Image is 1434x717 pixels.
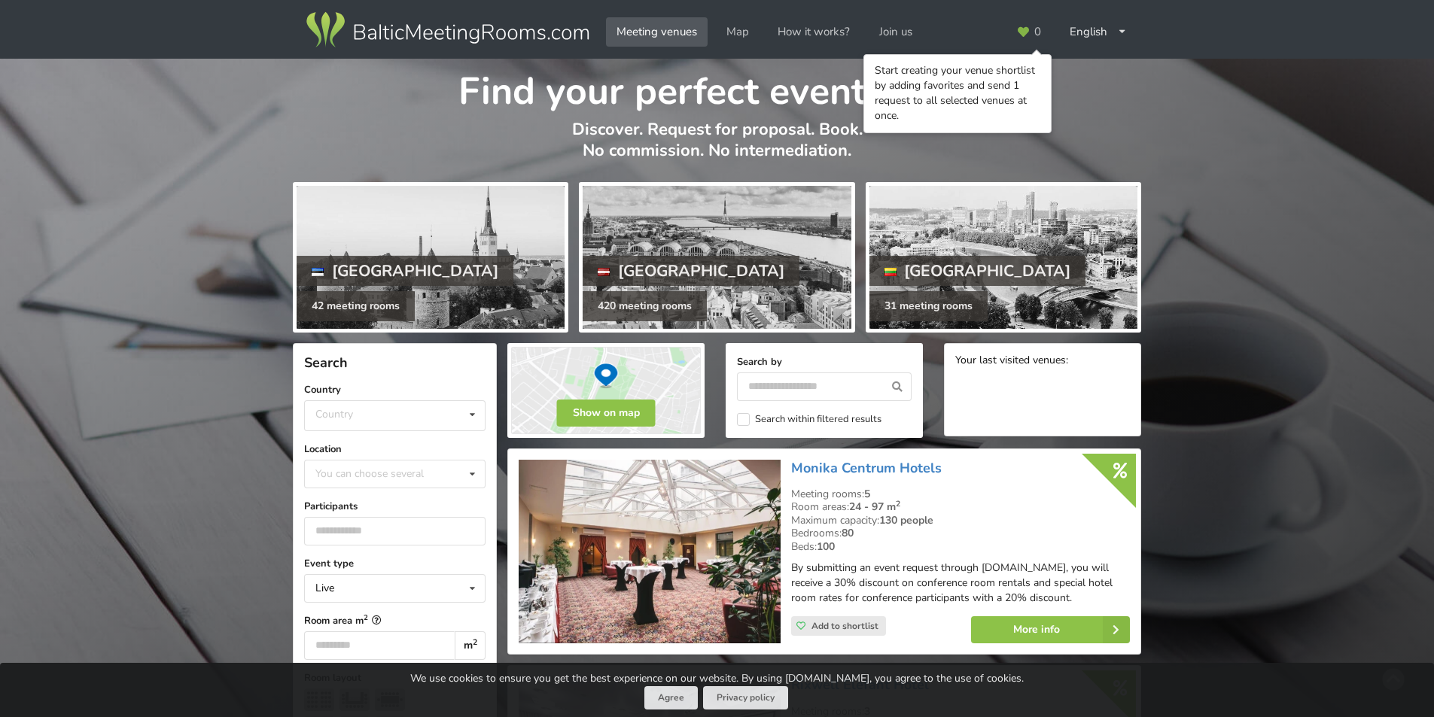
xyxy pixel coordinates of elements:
div: Country [315,408,353,421]
label: Participants [304,499,486,514]
div: 42 meeting rooms [297,291,415,321]
label: Search within filtered results [737,413,881,426]
label: Event type [304,556,486,571]
h1: Find your perfect event space [293,59,1141,116]
a: Join us [869,17,923,47]
label: Location [304,442,486,457]
label: Country [304,382,486,397]
div: [GEOGRAPHIC_DATA] [297,256,513,286]
label: Room area m [304,613,486,628]
div: 420 meeting rooms [583,291,707,321]
a: How it works? [767,17,860,47]
img: Hotel | Riga | Monika Centrum Hotels [519,460,780,644]
sup: 2 [896,498,900,509]
a: Meeting venues [606,17,708,47]
div: Start creating your venue shortlist by adding favorites and send 1 request to all selected venues... [875,63,1040,123]
span: Search [304,354,348,372]
a: More info [971,616,1130,643]
div: [GEOGRAPHIC_DATA] [583,256,799,286]
sup: 2 [473,636,477,648]
div: [GEOGRAPHIC_DATA] [869,256,1086,286]
div: Beds: [791,540,1130,554]
a: Map [716,17,760,47]
strong: 80 [842,526,854,540]
a: Privacy policy [703,686,788,709]
div: Room areas: [791,500,1130,514]
div: Your last visited venues: [955,354,1130,369]
button: Show on map [557,400,656,427]
sup: 2 [364,612,368,622]
div: 31 meeting rooms [869,291,988,321]
img: Baltic Meeting Rooms [303,9,592,51]
strong: 130 people [879,513,933,527]
div: Bedrooms: [791,527,1130,540]
span: 0 [1034,26,1041,38]
div: Meeting rooms: [791,488,1130,501]
div: m [455,631,486,660]
a: [GEOGRAPHIC_DATA] 31 meeting rooms [866,182,1141,333]
div: Maximum capacity: [791,514,1130,527]
strong: 24 - 97 m [849,500,900,514]
label: Search by [737,354,912,369]
strong: 5 [864,487,870,501]
img: Show on map [507,343,705,438]
button: Agree [644,686,698,709]
div: English [1059,17,1137,47]
p: By submitting an event request through [DOMAIN_NAME], you will receive a 30% discount on conferen... [791,561,1130,606]
a: [GEOGRAPHIC_DATA] 42 meeting rooms [293,182,568,333]
div: Live [315,583,334,594]
a: [GEOGRAPHIC_DATA] 420 meeting rooms [579,182,854,333]
span: Add to shortlist [811,620,878,632]
strong: 100 [817,539,835,554]
a: Monika Centrum Hotels [791,459,942,477]
p: Discover. Request for proposal. Book. No commission. No intermediation. [293,119,1141,177]
div: You can choose several [312,465,458,482]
